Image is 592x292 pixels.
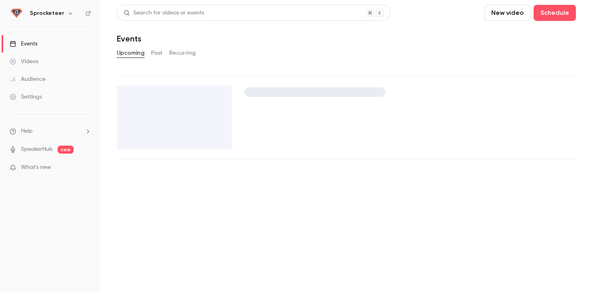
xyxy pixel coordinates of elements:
[10,7,23,20] img: Sprocketeer
[117,34,141,43] h1: Events
[151,47,163,60] button: Past
[169,47,196,60] button: Recurring
[484,5,530,21] button: New video
[21,145,53,154] a: SpeakerHub
[21,163,51,172] span: What's new
[124,9,204,17] div: Search for videos or events
[117,47,145,60] button: Upcoming
[10,58,38,66] div: Videos
[10,40,37,48] div: Events
[30,9,64,17] h6: Sprocketeer
[534,5,576,21] button: Schedule
[10,127,91,136] li: help-dropdown-opener
[10,75,46,83] div: Audience
[21,127,33,136] span: Help
[58,146,74,154] span: new
[10,93,42,101] div: Settings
